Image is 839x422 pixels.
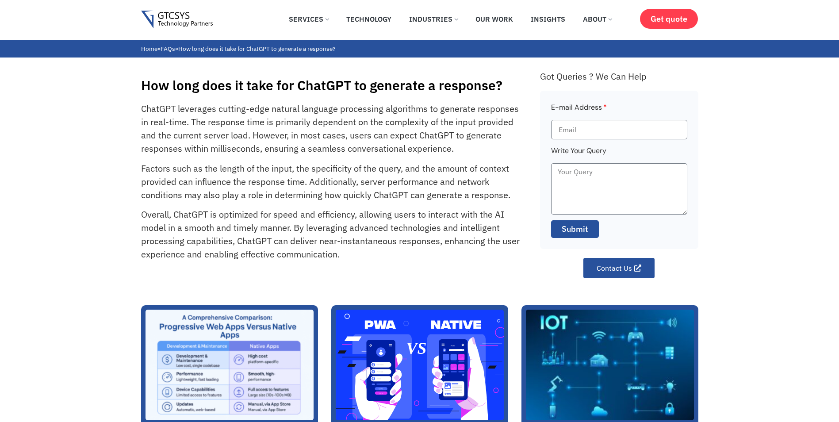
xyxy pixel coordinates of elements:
[402,9,464,29] a: Industries
[640,9,698,29] a: Get quote
[583,258,655,278] a: Contact Us
[526,310,694,421] a: IOT
[141,11,213,29] img: Gtcsys logo
[141,45,157,53] a: Home
[282,9,335,29] a: Services
[562,223,588,235] span: Submit
[576,9,618,29] a: About
[178,45,335,53] span: How long does it take for ChatGPT to generate a response?
[141,102,520,155] p: ChatGPT leverages cutting-edge natural language processing algorithms to generate responses in re...
[551,120,687,139] input: Email
[141,162,520,202] p: Factors such as the length of the input, the specificity of the query, and the amount of context ...
[336,310,504,421] a: Progressive Web Apps vs. Native Apps
[161,45,175,53] a: FAQs
[469,9,520,29] a: Our Work
[540,71,698,82] div: Got Queries ? We Can Help
[144,308,314,422] img: A Comprehensive Comparison
[141,77,531,93] h1: How long does it take for ChatGPT to generate a response?
[597,265,632,272] span: Contact Us
[551,102,687,244] form: Faq Form
[340,9,398,29] a: Technology
[651,14,687,23] span: Get quote
[141,45,335,53] span: » »
[524,9,572,29] a: Insights
[551,145,606,163] label: Write Your Query
[551,102,607,120] label: E-mail Address
[146,310,314,421] a: A Comprehensive Comparison
[141,208,520,261] p: Overall, ChatGPT is optimized for speed and efficiency, allowing users to interact with the AI mo...
[551,220,599,238] button: Submit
